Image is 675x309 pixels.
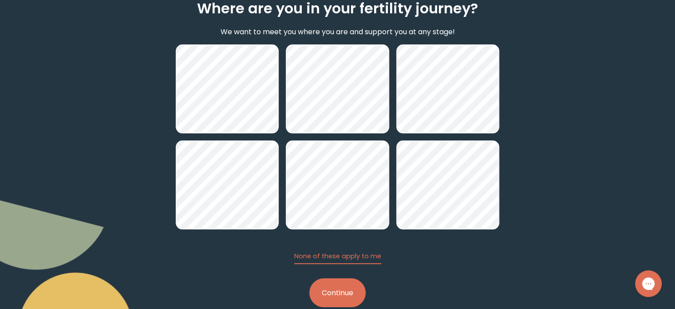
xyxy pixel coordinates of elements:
[294,252,381,264] button: None of these apply to me
[309,278,366,307] button: Continue
[221,26,455,37] p: We want to meet you where you are and support you at any stage!
[631,267,666,300] iframe: Gorgias live chat messenger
